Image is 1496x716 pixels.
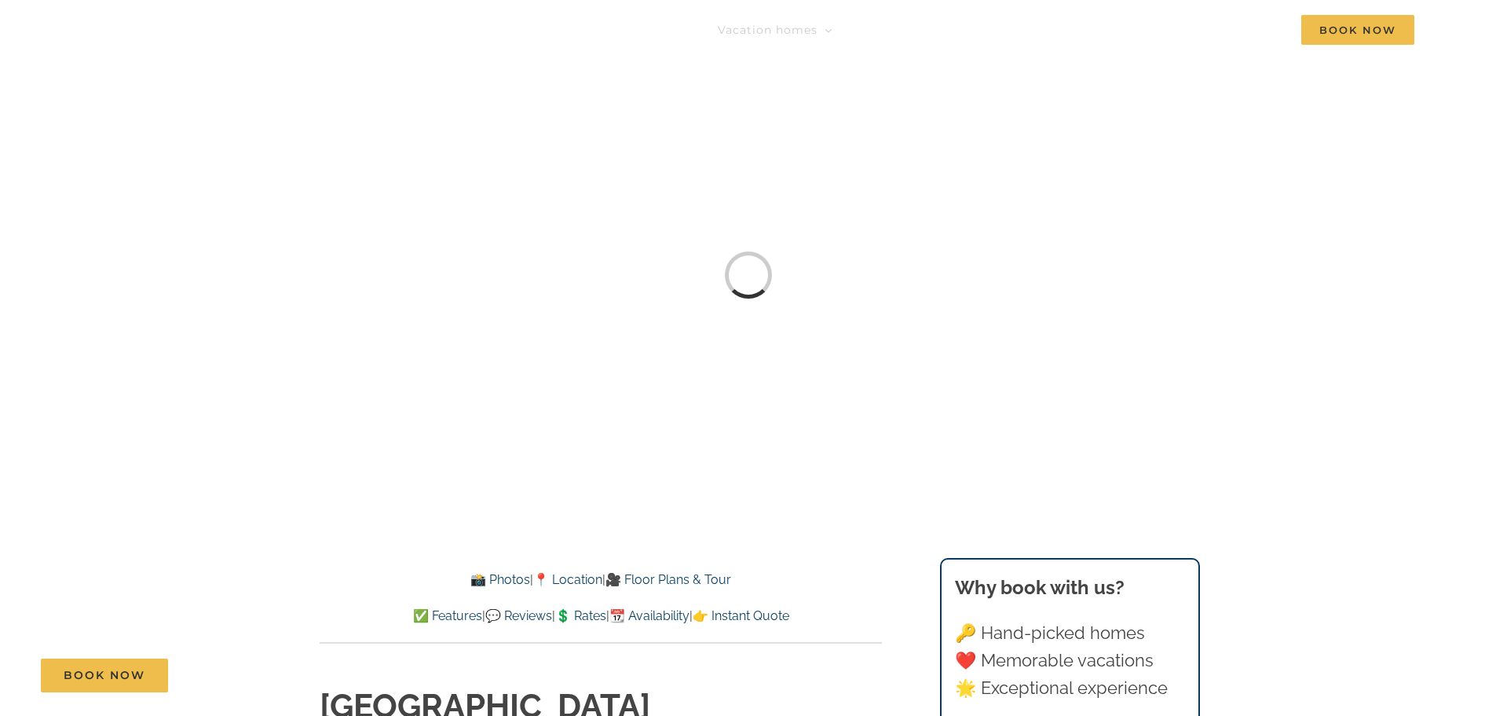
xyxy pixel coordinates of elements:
[320,570,882,590] p: | |
[868,14,961,46] a: Things to do
[955,574,1184,602] h3: Why book with us?
[1128,14,1181,46] a: About
[997,14,1093,46] a: Deals & More
[693,608,789,623] a: 👉 Instant Quote
[718,14,832,46] a: Vacation homes
[868,24,946,35] span: Things to do
[413,608,482,623] a: ✅ Features
[997,24,1078,35] span: Deals & More
[82,18,348,53] img: Branson Family Retreats Logo
[605,572,731,587] a: 🎥 Floor Plans & Tour
[64,669,145,682] span: Book Now
[1128,24,1166,35] span: About
[1301,15,1414,45] span: Book Now
[609,608,689,623] a: 📆 Availability
[722,248,774,301] div: Loading...
[41,659,168,692] a: Book Now
[470,572,530,587] a: 📸 Photos
[1216,14,1266,46] a: Contact
[955,619,1184,703] p: 🔑 Hand-picked homes ❤️ Memorable vacations 🌟 Exceptional experience
[718,24,817,35] span: Vacation homes
[320,606,882,626] p: | | | |
[1216,24,1266,35] span: Contact
[555,608,606,623] a: 💲 Rates
[718,14,1414,46] nav: Main Menu
[533,572,602,587] a: 📍 Location
[485,608,552,623] a: 💬 Reviews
